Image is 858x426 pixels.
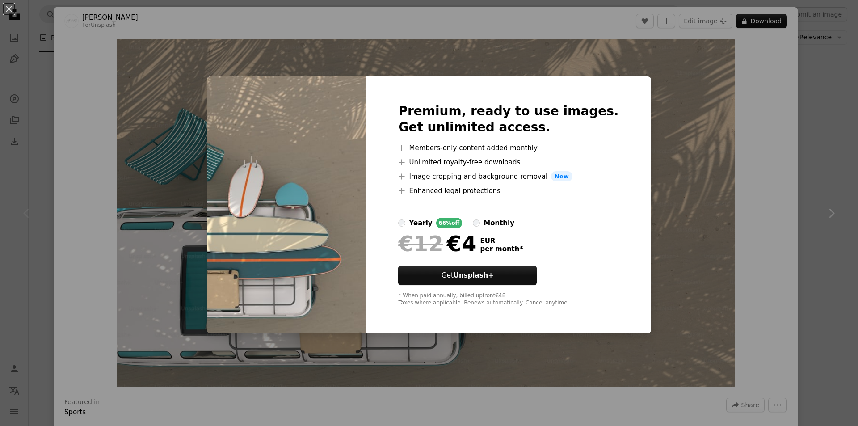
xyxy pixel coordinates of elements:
[454,271,494,279] strong: Unsplash+
[207,76,366,334] img: premium_photo-1680993959749-d2d55e59337d
[398,232,476,255] div: €4
[473,219,480,227] input: monthly
[398,219,405,227] input: yearly66%off
[398,143,618,153] li: Members-only content added monthly
[484,218,514,228] div: monthly
[398,157,618,168] li: Unlimited royalty-free downloads
[398,266,537,285] button: GetUnsplash+
[398,292,618,307] div: * When paid annually, billed upfront €48 Taxes where applicable. Renews automatically. Cancel any...
[398,171,618,182] li: Image cropping and background removal
[551,171,572,182] span: New
[436,218,463,228] div: 66% off
[398,186,618,196] li: Enhanced legal protections
[409,218,432,228] div: yearly
[398,232,443,255] span: €12
[480,245,523,253] span: per month *
[480,237,523,245] span: EUR
[398,103,618,135] h2: Premium, ready to use images. Get unlimited access.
